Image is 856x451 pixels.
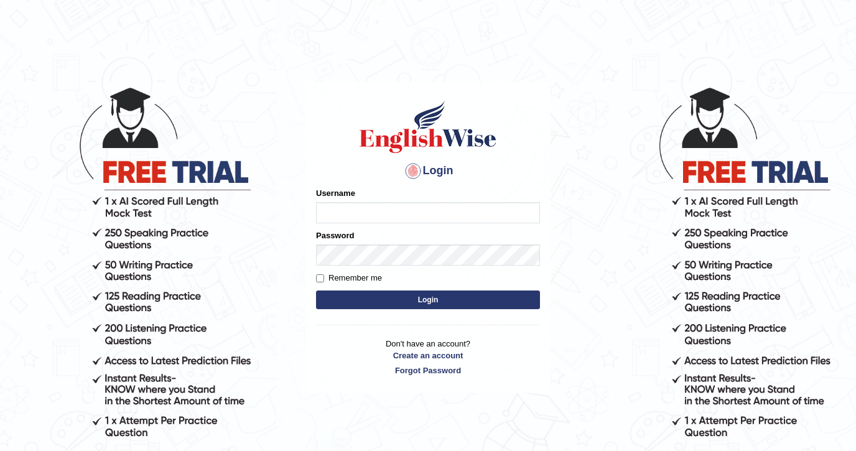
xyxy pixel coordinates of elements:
[316,291,540,309] button: Login
[316,365,540,376] a: Forgot Password
[316,350,540,361] a: Create an account
[316,161,540,181] h4: Login
[357,99,499,155] img: Logo of English Wise sign in for intelligent practice with AI
[316,274,324,282] input: Remember me
[316,230,354,241] label: Password
[316,187,355,199] label: Username
[316,272,382,284] label: Remember me
[316,338,540,376] p: Don't have an account?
